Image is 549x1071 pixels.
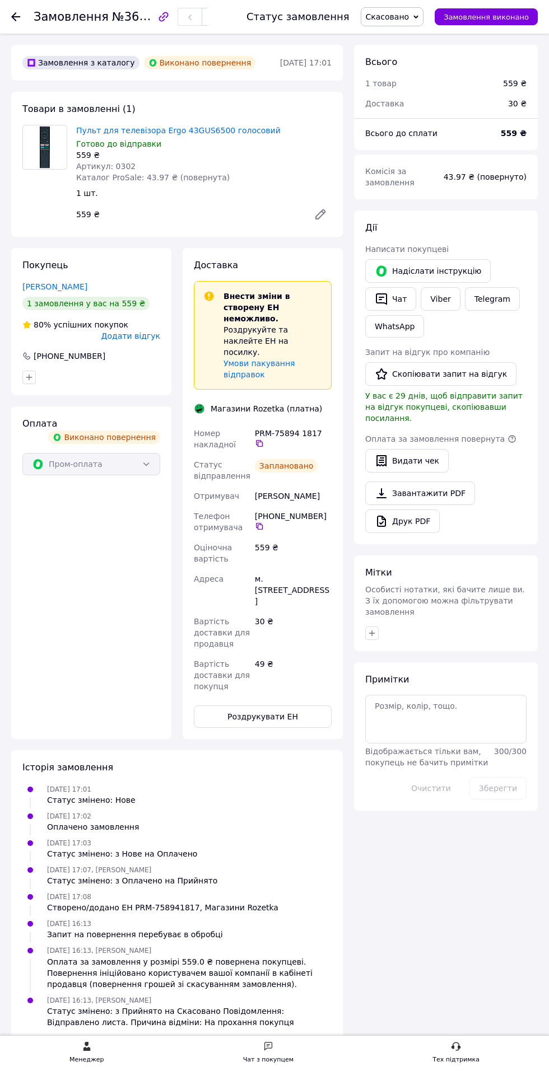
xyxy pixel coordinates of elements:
span: Отримувач [194,492,239,501]
span: Покупець [22,260,68,270]
div: Оплачено замовлення [47,821,139,833]
button: Видати чек [365,449,449,473]
span: 300 / 300 [494,747,527,756]
div: Статус змінено: з Оплачено на Прийнято [47,875,217,886]
button: Скопіювати запит на відгук [365,362,517,386]
div: Оплата за замовлення у розмірі 559.0 ₴ повернена покупцеві. Повернення ініційовано користувачем в... [47,956,332,990]
span: Написати покупцеві [365,245,449,254]
span: Телефон отримувача [194,512,243,532]
span: Внести зміни в створену ЕН неможливо. [224,292,290,323]
span: Оплата за замовлення повернута [365,434,505,443]
div: Статус змінено: Нове [47,794,136,806]
div: Тех підтримка [432,1054,480,1065]
span: Оціночна вартість [194,543,232,563]
span: Відображається тільки вам, покупець не бачить примітки [365,747,488,767]
span: 80% [34,320,51,329]
div: 49 ₴ [253,654,334,696]
a: Друк PDF [365,509,440,533]
div: [PHONE_NUMBER] [255,511,332,531]
div: Статус змінено: з Нове на Оплачено [47,848,197,859]
span: Вартість доставки для покупця [194,660,250,691]
p: Роздрукуйте та наклейте ЕН на посилку. [224,324,322,358]
a: Пульт для телевізора Ergo 43GUS6500 голосовий [76,126,281,135]
div: 30 ₴ [253,611,334,654]
div: 559 ₴ [253,537,334,569]
a: Завантажити PDF [365,481,475,505]
span: Мітки [365,567,392,578]
span: [DATE] 17:08 [47,893,91,901]
span: [DATE] 17:02 [47,812,91,820]
div: Чат з покупцем [243,1054,294,1065]
span: Оплата [22,418,57,429]
span: Доставка [365,99,404,108]
div: 1 шт. [72,185,336,201]
a: Telegram [465,287,520,311]
div: [PERSON_NAME] [253,486,334,506]
a: WhatsApp [365,315,424,338]
div: 559 ₴ [76,149,332,161]
a: Viber [421,287,460,311]
div: 30 ₴ [501,91,533,116]
span: Вартість доставки для продавця [194,617,250,648]
div: Магазини Rozetka (платна) [208,403,325,414]
div: PRM-75894 1817 [255,428,332,448]
span: [DATE] 16:13, [PERSON_NAME] [47,997,151,1004]
span: 1 товар [365,79,397,88]
span: Готово до відправки [76,139,161,148]
div: 1 замовлення у вас на 559 ₴ [22,297,150,310]
button: Чат [365,287,416,311]
div: Заплановано [255,459,318,473]
div: Створено/додано ЕН PRM-758941817, Магазини Rozetka [47,902,278,913]
a: [PERSON_NAME] [22,282,87,291]
span: Адреса [194,574,224,583]
span: [DATE] 17:01 [47,785,91,793]
span: Замовлення виконано [444,13,529,21]
span: Всього до сплати [365,129,438,138]
div: Виконано повернення [48,431,160,444]
span: Дії [365,222,377,233]
time: [DATE] 17:01 [280,58,332,67]
span: Примітки [365,674,409,685]
span: [DATE] 17:07, [PERSON_NAME] [47,866,151,874]
span: [DATE] 17:03 [47,839,91,847]
span: Статус відправлення [194,460,250,480]
div: успішних покупок [22,319,128,330]
div: Виконано повернення [144,56,256,69]
span: Каталог ProSale: 43.97 ₴ (повернута) [76,173,230,182]
div: Статус замовлення [246,11,350,22]
span: Артикул: 0302 [76,162,136,171]
a: Умови пакування відправок [224,359,295,379]
span: У вас є 29 днів, щоб відправити запит на відгук покупцеві, скопіювавши посилання. [365,391,523,423]
span: Всього [365,57,397,67]
span: Замовлення [34,10,109,24]
span: Товари в замовленні (1) [22,104,136,114]
span: [DATE] 16:13, [PERSON_NAME] [47,947,151,955]
span: Доставка [194,260,238,270]
span: Історія замовлення [22,762,113,773]
div: [PHONE_NUMBER] [32,350,106,362]
div: Статус змінено: з Прийнято на Скасовано Повідомлення: Відправлено листа. Причина відміни: На прох... [47,1005,332,1028]
div: Запит на повернення перебуває в обробці [47,929,223,940]
button: Роздрукувати ЕН [194,705,332,728]
div: м. [STREET_ADDRESS] [253,569,334,611]
span: Номер накладної [194,429,236,449]
span: Особисті нотатки, які бачите лише ви. З їх допомогою можна фільтрувати замовлення [365,585,525,616]
span: Скасовано [366,12,410,21]
span: Додати відгук [101,331,160,340]
span: 43.97 ₴ (повернуто) [444,172,527,181]
b: 559 ₴ [501,129,527,138]
div: 559 ₴ [72,207,305,222]
span: [DATE] 16:13 [47,920,91,928]
button: Надіслати інструкцію [365,259,491,283]
div: Замовлення з каталогу [22,56,139,69]
div: Менеджер [69,1054,104,1065]
a: Редагувати [309,203,332,226]
span: №366191785 [112,10,192,24]
span: Запит на відгук про компанію [365,348,490,357]
div: 559 ₴ [503,78,527,89]
button: Замовлення виконано [435,8,538,25]
div: Повернутися назад [11,11,20,22]
img: Пульт для телевізора Ergo 43GUS6500 голосовий [29,125,62,169]
span: Комісія за замовлення [365,167,415,187]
